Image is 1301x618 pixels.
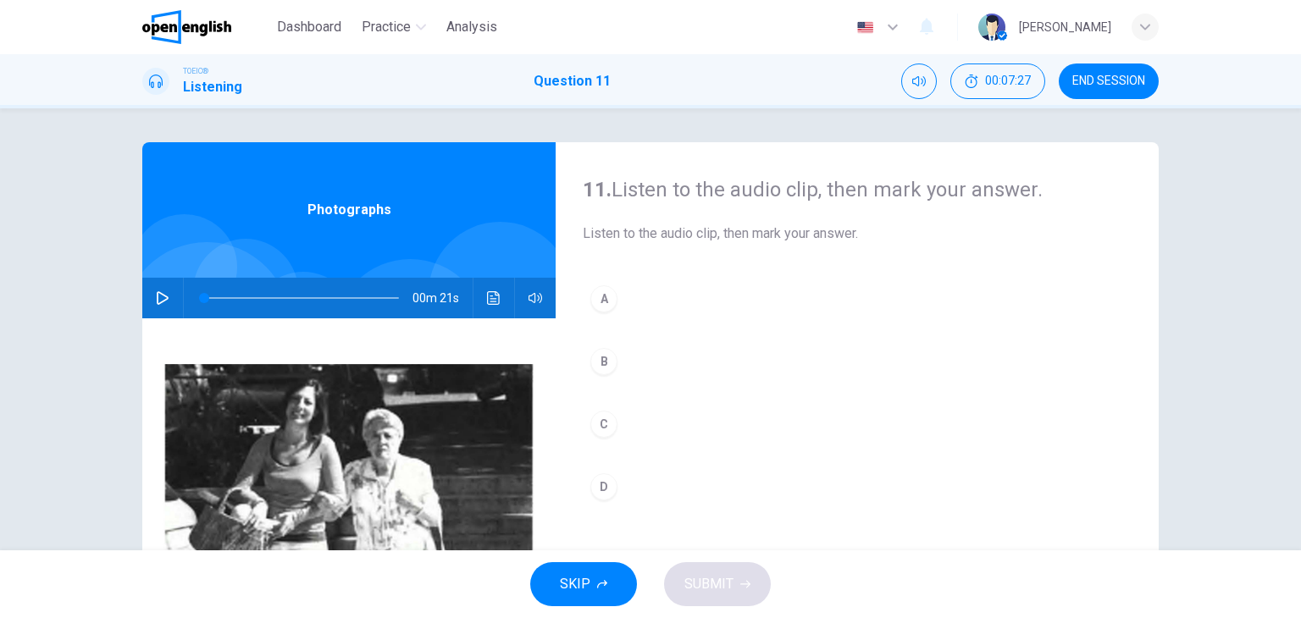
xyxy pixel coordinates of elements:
[583,403,1132,445] button: C
[446,17,497,37] span: Analysis
[583,340,1132,383] button: B
[142,10,270,44] a: OpenEnglish logo
[583,223,1132,244] span: Listen to the audio clip, then mark your answer.
[985,74,1031,88] span: 00:07:27
[583,178,612,201] strong: 11.
[355,12,433,42] button: Practice
[590,411,617,438] div: C
[270,12,348,42] button: Dashboard
[534,71,611,91] h1: Question 11
[950,63,1045,99] div: Hide
[307,200,391,220] span: Photographs
[1072,74,1145,88] span: END SESSION
[855,21,876,34] img: en
[412,278,473,318] span: 00m 21s
[1019,17,1111,37] div: [PERSON_NAME]
[183,77,242,97] h1: Listening
[480,278,507,318] button: Click to see the audio transcription
[590,348,617,375] div: B
[277,17,341,37] span: Dashboard
[183,65,208,77] span: TOEIC®
[560,572,590,596] span: SKIP
[530,562,637,606] button: SKIP
[583,466,1132,508] button: D
[590,473,617,500] div: D
[901,63,937,99] div: Mute
[978,14,1005,41] img: Profile picture
[440,12,504,42] button: Analysis
[583,278,1132,320] button: A
[583,176,1132,203] h4: Listen to the audio clip, then mark your answer.
[142,10,231,44] img: OpenEnglish logo
[950,63,1045,99] button: 00:07:27
[362,17,411,37] span: Practice
[590,285,617,312] div: A
[1059,63,1159,99] button: END SESSION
